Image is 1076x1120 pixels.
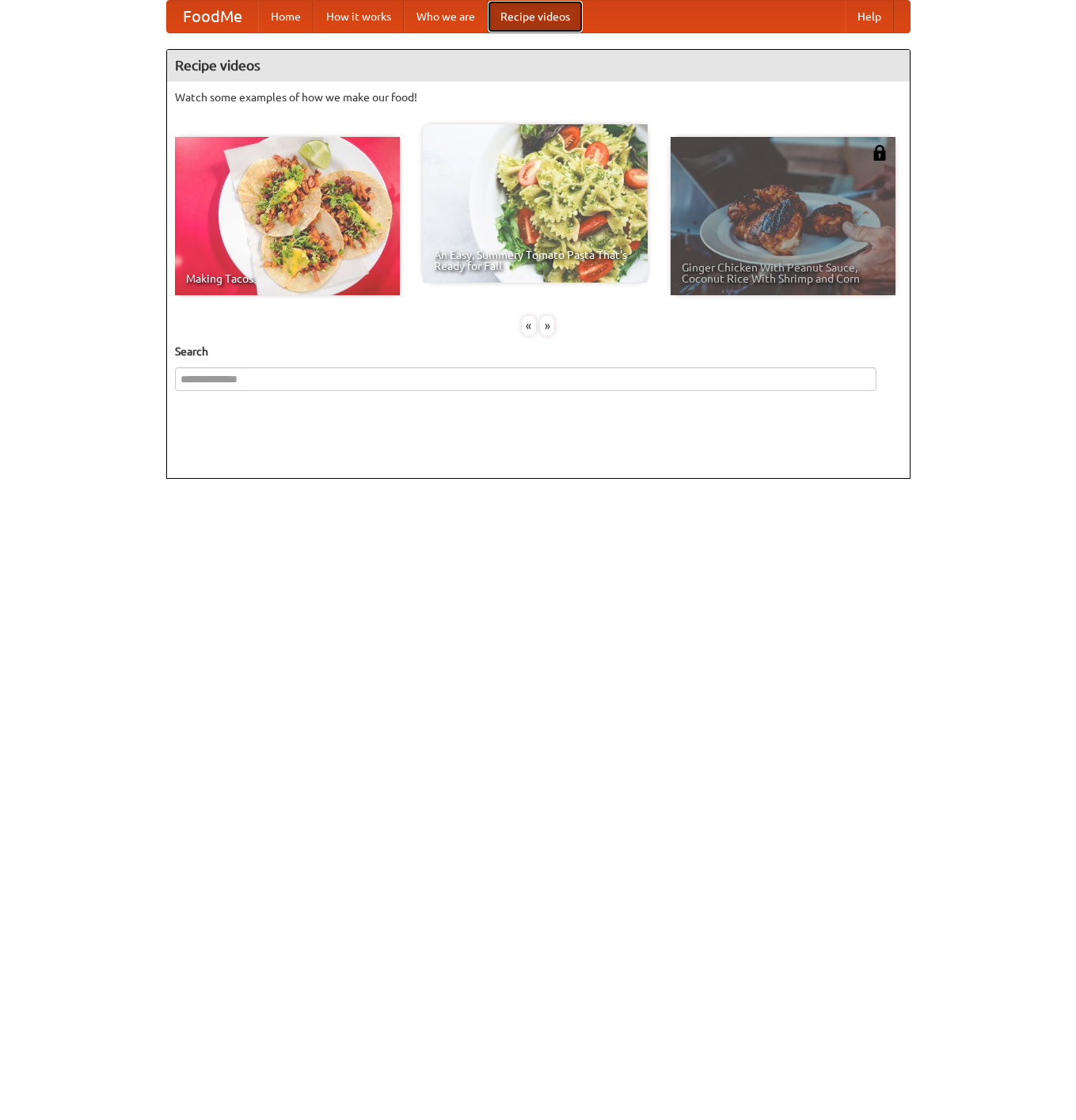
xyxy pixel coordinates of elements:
a: Making Tacos [175,137,400,295]
a: How it works [314,1,404,32]
h5: Search [175,344,902,359]
h4: Recipe videos [167,50,910,82]
img: 483408.png [872,145,888,161]
a: Home [258,1,314,32]
a: An Easy, Summery Tomato Pasta That's Ready for Fall [423,124,648,283]
a: Recipe videos [488,1,583,32]
a: FoodMe [167,1,258,32]
a: Who we are [404,1,488,32]
a: Help [845,1,894,32]
p: Watch some examples of how we make our food! [175,89,902,105]
div: » [540,316,554,336]
span: An Easy, Summery Tomato Pasta That's Ready for Fall [434,249,637,271]
span: Making Tacos [186,273,389,284]
div: « [522,316,536,336]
